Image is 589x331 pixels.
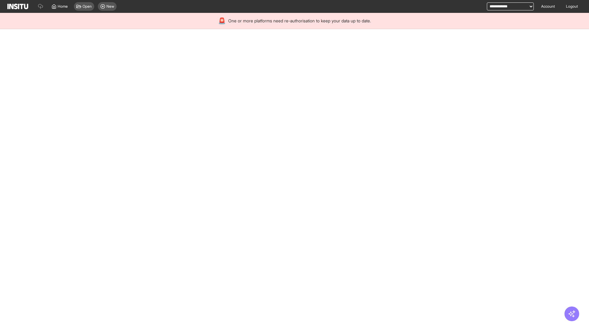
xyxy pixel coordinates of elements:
[58,4,68,9] span: Home
[106,4,114,9] span: New
[83,4,92,9] span: Open
[7,4,28,9] img: Logo
[218,17,226,25] div: 🚨
[228,18,371,24] span: One or more platforms need re-authorisation to keep your data up to date.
